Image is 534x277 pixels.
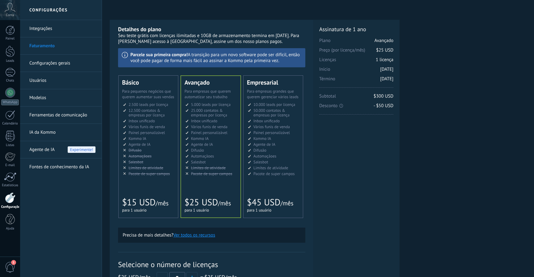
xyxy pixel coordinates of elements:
a: Configurações gerais [29,55,95,72]
span: Subtotal [319,93,393,103]
li: IA da Kommo [20,124,102,141]
span: Término [319,76,393,86]
div: Empresarial [247,79,299,86]
span: Automaçãoes [191,153,214,159]
span: Experimente! [68,146,95,153]
a: Faturamento [29,37,95,55]
div: Painel [1,37,19,41]
span: Limites de atividade [253,165,288,170]
a: Usuários [29,72,95,89]
span: Limites de atividade [191,165,226,170]
a: IA da Kommo [29,124,95,141]
span: Para empresas que querem automatizar seu trabalho [184,89,231,99]
span: Inbox unificado [129,118,155,124]
span: 10.000 leads por licença [253,102,295,107]
span: 25.000 contatos & empresas por licença [191,108,227,118]
div: WhatsApp [1,99,19,105]
span: Início [319,66,393,76]
span: Automaçãoes [253,153,276,159]
span: Desconto [319,103,393,109]
span: [DATE] [380,76,393,82]
span: Preço (por licença/mês) [319,47,393,57]
div: Avançado [184,79,237,86]
span: Pacote de super campos [191,171,232,176]
span: Selecione o número de licenças [118,260,305,269]
span: Painel personalizável [191,130,227,135]
li: Integrações [20,20,102,37]
span: Agente de IA [29,141,55,158]
span: Difusão [129,148,142,153]
span: /mês [155,199,168,207]
a: Integrações [29,20,95,37]
span: Vários funis de venda [253,124,290,129]
span: Agente de IA [253,142,275,147]
div: Ajuda [1,227,19,231]
span: Agente de IA [191,142,213,147]
p: A transição para um novo software pode ser difícil, então você pode pagar de forma mais fácil ao ... [130,52,302,64]
button: Ver todos os recursos [173,232,215,238]
span: Agente de IA [129,142,150,147]
span: $300 USD [374,93,393,99]
span: $45 USD [247,196,280,208]
b: Parcele sua primeira compra! [130,52,188,58]
span: /mês [280,199,293,207]
span: Para pequenos negócios que querem aumentar suas vendas [122,89,174,99]
div: Básico [122,79,175,86]
span: Inbox unificado [253,118,280,124]
span: $15 USD [122,196,155,208]
span: Automaçãoes [129,153,151,159]
li: Modelos [20,89,102,107]
p: Precisa de mais detalhes? [123,232,301,238]
span: Salesbot [253,159,268,165]
span: Difusão [253,148,266,153]
a: Fontes de conhecimento da IA [29,158,95,176]
span: Kommo IA [129,136,146,141]
span: Pacote de super campos [253,171,295,176]
span: Painel personalizável [253,130,290,135]
span: Limites de atividade [129,165,163,170]
a: Modelos [29,89,95,107]
span: /mês [218,199,231,207]
a: Ferramentas de comunicação [29,107,95,124]
span: 12.500 contatos & empresas por licença [129,108,165,118]
span: 1 licença [376,57,393,63]
li: Agente de IA [20,141,102,158]
span: [DATE] [380,66,393,72]
span: 5.000 leads por licença [191,102,231,107]
span: Kommo IA [253,136,271,141]
span: Inbox unificado [191,118,217,124]
div: Leads [1,59,19,63]
b: Detalhes do plano [118,26,161,33]
span: para 1 usuário [247,208,271,213]
span: 1 [11,260,16,265]
span: - $50 USD [374,103,393,109]
li: Configurações gerais [20,55,102,72]
span: Salesbot [129,159,143,165]
span: Assinatura de 1 ano [319,26,393,33]
span: Licenças [319,57,393,66]
span: Avançado [375,38,393,44]
span: $25 USD [376,47,393,53]
span: Difusão [191,148,204,153]
div: Chats [1,79,19,83]
li: Ferramentas de comunicação [20,107,102,124]
li: Usuários [20,72,102,89]
span: 50.000 contatos & empresas por licença [253,108,290,118]
div: Estatísticas [1,183,19,187]
span: Kommo IA [191,136,209,141]
div: Seu teste grátis com licenças ilimitadas e 10GB de armazenamento termina em [DATE]. Para [PERSON_... [118,33,305,44]
span: Pacote de super campos [129,171,170,176]
div: Configurações [1,205,19,209]
div: E-mail [1,163,19,167]
li: Fontes de conhecimento da IA [20,158,102,175]
li: Faturamento [20,37,102,55]
span: Plano [319,38,393,47]
span: Painel personalizável [129,130,165,135]
span: Conta [6,13,14,17]
span: para 1 usuário [184,208,209,213]
span: Vários funis de venda [129,124,165,129]
span: para 1 usuário [122,208,146,213]
span: Para empresas grandes que querem gerenciar vários leads [247,89,299,99]
div: Listas [1,143,19,147]
span: Vários funis de venda [191,124,227,129]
